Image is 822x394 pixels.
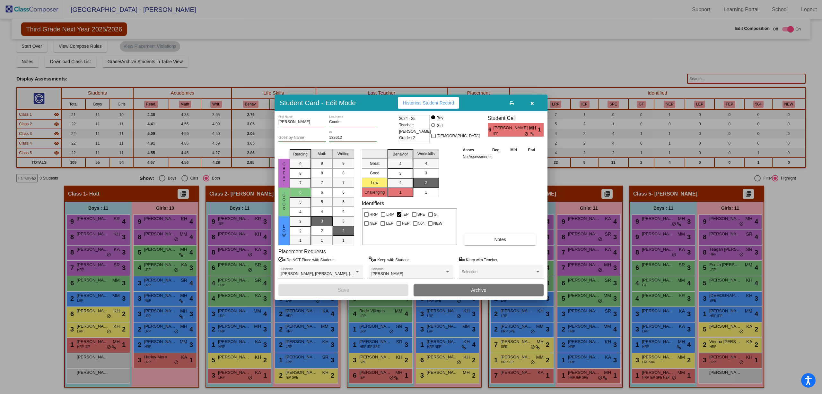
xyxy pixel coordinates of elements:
[369,256,410,263] label: = Keep with Student:
[505,147,522,154] th: Mid
[321,238,323,243] span: 1
[418,220,425,227] span: 504
[299,171,302,176] span: 8
[386,211,394,218] span: LRP
[337,151,349,157] span: Writing
[399,135,415,141] span: Grade : 2
[321,199,323,205] span: 5
[425,161,427,166] span: 4
[299,228,302,234] span: 2
[362,200,384,206] label: Identifiers
[342,180,345,186] span: 7
[293,151,308,157] span: Reading
[464,234,536,245] button: Notes
[403,100,454,105] span: Historical Student Record
[321,228,323,234] span: 2
[488,115,544,121] h3: Student Cell
[278,256,335,263] label: = Do NOT Place with Student:
[321,218,323,224] span: 3
[329,136,377,140] input: Enter ID
[342,199,345,205] span: 5
[299,180,302,186] span: 7
[399,115,415,122] span: 2024 - 25
[393,151,408,157] span: Behavior
[342,189,345,195] span: 6
[399,161,401,167] span: 4
[522,147,541,154] th: End
[321,161,323,166] span: 9
[342,218,345,224] span: 3
[494,237,506,242] span: Notes
[281,272,448,276] span: [PERSON_NAME], [PERSON_NAME], [PERSON_NAME], [PERSON_NAME], [PERSON_NAME]
[337,287,349,293] span: Save
[342,228,345,234] span: 2
[402,220,409,227] span: FEP
[342,170,345,176] span: 8
[417,211,425,218] span: SPE
[459,256,499,263] label: = Keep with Teacher:
[399,122,431,135] span: Teacher: [PERSON_NAME]
[529,125,538,131] span: MH
[399,189,401,195] span: 1
[281,224,287,238] span: Low
[372,272,403,276] span: [PERSON_NAME]
[321,209,323,214] span: 4
[471,288,486,293] span: Archive
[425,170,427,176] span: 3
[437,132,480,140] span: [DEMOGRAPHIC_DATA]
[434,211,439,218] span: GT
[487,147,505,154] th: Beg
[299,161,302,167] span: 9
[321,189,323,195] span: 6
[433,220,442,227] span: NEW
[493,131,524,136] span: IEP
[299,209,302,215] span: 4
[281,162,287,184] span: Great
[280,99,356,107] h3: Student Card - Edit Mode
[402,211,408,218] span: IEP
[321,180,323,186] span: 7
[278,248,326,255] label: Placement Requests
[370,211,378,218] span: HRP
[493,125,529,131] span: [PERSON_NAME]
[299,238,302,243] span: 1
[342,209,345,214] span: 4
[399,180,401,186] span: 2
[399,171,401,176] span: 3
[318,151,326,157] span: Math
[342,161,345,166] span: 9
[414,284,544,296] button: Archive
[417,151,435,157] span: Workskills
[461,154,541,160] td: No Assessments
[278,136,326,140] input: goes by name
[436,115,443,121] div: Boy
[538,126,544,134] span: 1
[370,220,378,227] span: NEP
[436,123,443,129] div: Girl
[398,97,459,109] button: Historical Student Record
[342,238,345,243] span: 1
[321,170,323,176] span: 8
[278,284,408,296] button: Save
[461,147,487,154] th: Asses
[299,199,302,205] span: 5
[281,193,287,211] span: Good
[425,189,427,195] span: 1
[425,180,427,186] span: 2
[488,126,493,134] span: 6
[386,220,393,227] span: LEP
[299,219,302,224] span: 3
[299,189,302,195] span: 6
